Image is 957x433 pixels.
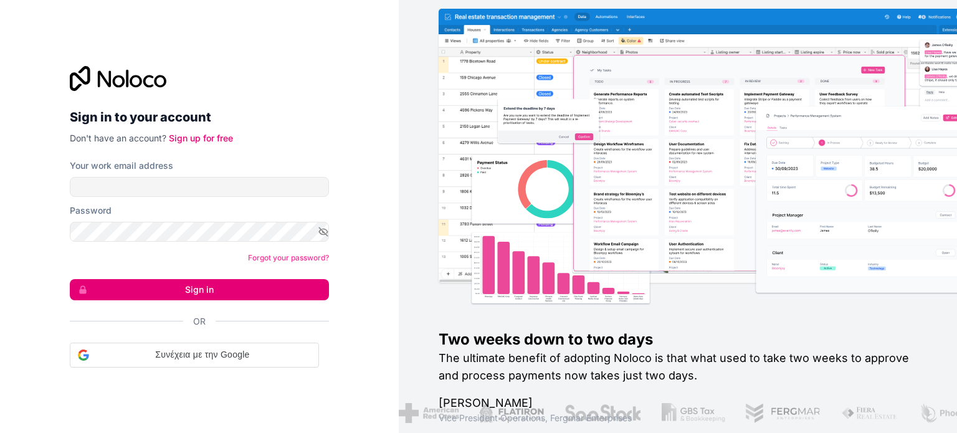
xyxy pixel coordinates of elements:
span: Don't have an account? [70,133,166,143]
h2: Sign in to your account [70,106,329,128]
h2: The ultimate benefit of adopting Noloco is that what used to take two weeks to approve and proces... [439,350,917,384]
button: Sign in [70,279,329,300]
h1: [PERSON_NAME] [439,394,917,412]
a: Forgot your password? [248,253,329,262]
span: Συνέχεια με την Google [94,348,311,361]
a: Sign up for free [169,133,233,143]
span: Or [193,315,206,328]
label: Your work email address [70,159,173,172]
h1: Two weeks down to two days [439,330,917,350]
input: Email address [70,177,329,197]
div: Συνέχεια με την Google [70,343,319,368]
img: /assets/american-red-cross-BAupjrZR.png [399,403,459,423]
h1: Vice President Operations , Fergmar Enterprises [439,412,917,424]
input: Password [70,222,329,242]
label: Password [70,204,112,217]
